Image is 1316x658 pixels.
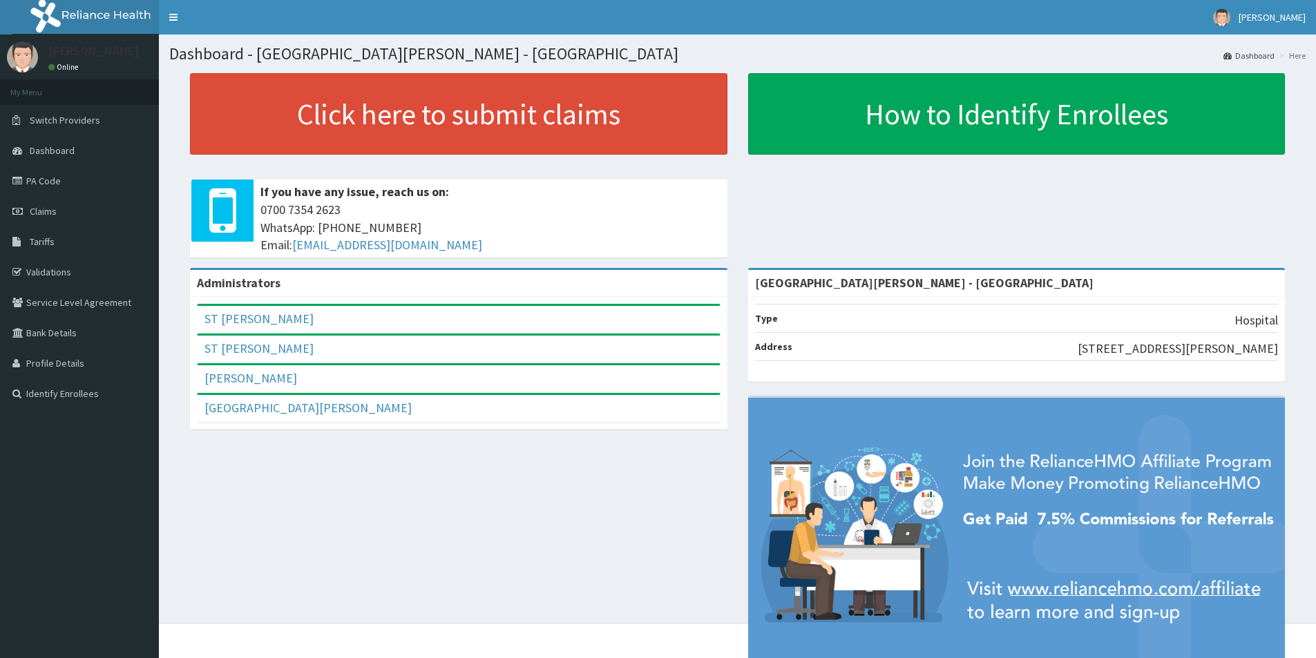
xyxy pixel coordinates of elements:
img: User Image [7,41,38,72]
b: Type [755,312,778,325]
span: [PERSON_NAME] [1239,11,1306,23]
span: Dashboard [30,144,75,157]
b: Address [755,340,792,353]
span: Tariffs [30,235,55,248]
a: Dashboard [1223,50,1275,61]
a: ST [PERSON_NAME] [204,311,314,327]
a: ST [PERSON_NAME] [204,340,314,356]
strong: [GEOGRAPHIC_DATA][PERSON_NAME] - [GEOGRAPHIC_DATA] [755,275,1094,291]
h1: Dashboard - [GEOGRAPHIC_DATA][PERSON_NAME] - [GEOGRAPHIC_DATA] [169,45,1306,63]
a: [EMAIL_ADDRESS][DOMAIN_NAME] [292,237,482,253]
span: 0700 7354 2623 WhatsApp: [PHONE_NUMBER] Email: [260,201,721,254]
b: If you have any issue, reach us on: [260,184,449,200]
a: [PERSON_NAME] [204,370,297,386]
li: Here [1276,50,1306,61]
p: [PERSON_NAME] [48,45,139,57]
span: Switch Providers [30,114,100,126]
a: [GEOGRAPHIC_DATA][PERSON_NAME] [204,400,412,416]
span: Claims [30,205,57,217]
img: User Image [1213,9,1230,26]
a: Click here to submit claims [190,73,727,155]
a: How to Identify Enrollees [748,73,1286,155]
p: Hospital [1234,311,1278,329]
a: Online [48,62,82,72]
p: [STREET_ADDRESS][PERSON_NAME] [1078,340,1278,358]
b: Administrators [197,275,280,291]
